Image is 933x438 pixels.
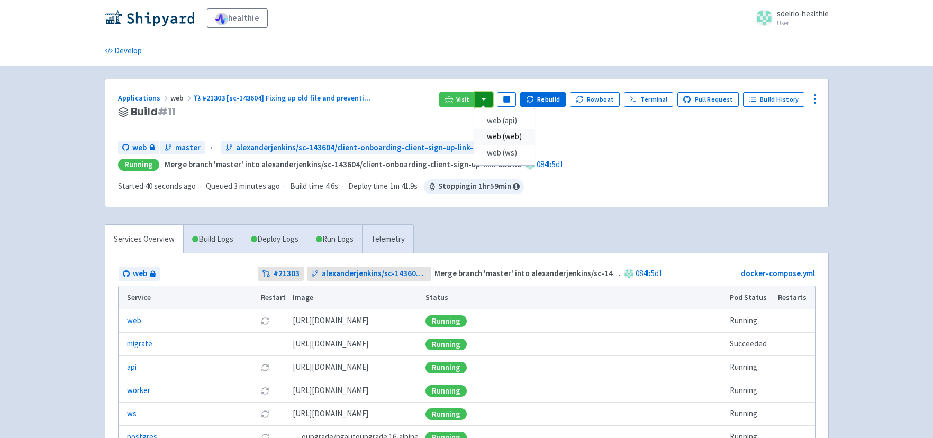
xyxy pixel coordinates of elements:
[242,225,307,254] a: Deploy Logs
[677,92,739,107] a: Pull Request
[424,179,524,194] span: Stopping in 1 hr 59 min
[726,403,774,426] td: Running
[624,92,673,107] a: Terminal
[425,315,467,327] div: Running
[131,106,176,118] span: Build
[325,180,338,193] span: 4.6s
[293,385,368,397] span: [DOMAIN_NAME][URL]
[127,361,137,373] a: api
[348,180,388,193] span: Deploy time
[520,92,566,107] button: Rebuild
[425,339,467,350] div: Running
[258,286,289,309] th: Restart
[307,267,431,281] a: alexanderjenkins/sc-143604/client-onboarding-client-sign-up-link-allows
[322,268,427,280] span: alexanderjenkins/sc-143604/client-onboarding-client-sign-up-link-allows
[307,225,362,254] a: Run Logs
[206,181,280,191] span: Queued
[290,180,323,193] span: Build time
[194,93,373,103] a: #21303 [sc-143604] Fixing up old file and preventi...
[425,408,467,420] div: Running
[202,93,370,103] span: #21303 [sc-143604] Fixing up old file and preventi ...
[170,93,194,103] span: web
[293,338,368,350] span: [DOMAIN_NAME][URL]
[261,363,269,372] button: Restart pod
[749,10,829,26] a: sdelrio-healthie User
[165,159,521,169] strong: Merge branch 'master' into alexanderjenkins/sc-143604/client-onboarding-client-sign-up-link-allows
[726,309,774,333] td: Running
[474,129,535,145] a: web (web)
[127,385,150,397] a: worker
[145,181,196,191] time: 40 seconds ago
[118,181,196,191] span: Started
[497,92,516,107] button: Pause
[258,267,304,281] a: #21303
[362,225,413,254] a: Telemetry
[425,385,467,397] div: Running
[234,181,280,191] time: 3 minutes ago
[221,141,500,155] a: alexanderjenkins/sc-143604/client-onboarding-client-sign-up-link-allows
[774,286,814,309] th: Restarts
[127,408,137,420] a: ws
[726,333,774,356] td: Succeeded
[175,142,201,154] span: master
[127,338,152,350] a: migrate
[236,142,496,154] span: alexanderjenkins/sc-143604/client-onboarding-client-sign-up-link-allows
[207,8,268,28] a: healthie
[537,159,564,169] a: 084b5d1
[118,141,159,155] a: web
[119,286,258,309] th: Service
[726,356,774,379] td: Running
[133,268,147,280] span: web
[261,317,269,325] button: Restart pod
[456,95,470,104] span: Visit
[726,286,774,309] th: Pod Status
[293,361,368,373] span: [DOMAIN_NAME][URL]
[777,8,829,19] span: sdelrio-healthie
[118,93,170,103] a: Applications
[434,268,791,278] strong: Merge branch 'master' into alexanderjenkins/sc-143604/client-onboarding-client-sign-up-link-allows
[118,159,159,171] div: Running
[439,92,475,107] a: Visit
[105,225,183,254] a: Services Overview
[118,179,524,194] div: · · ·
[743,92,804,107] a: Build History
[741,268,815,278] a: docker-compose.yml
[158,104,176,119] span: # 11
[209,142,217,154] span: ←
[119,267,160,281] a: web
[293,408,368,420] span: [DOMAIN_NAME][URL]
[422,286,726,309] th: Status
[293,315,368,327] span: [DOMAIN_NAME][URL]
[425,362,467,373] div: Running
[636,268,663,278] a: 084b5d1
[127,315,141,327] a: web
[289,286,422,309] th: Image
[570,92,620,107] button: Rowboat
[777,20,829,26] small: User
[390,180,418,193] span: 1m 41.9s
[474,113,535,129] a: web (api)
[726,379,774,403] td: Running
[105,36,142,66] a: Develop
[132,142,147,154] span: web
[474,145,535,161] a: web (ws)
[261,410,269,418] button: Restart pod
[261,387,269,395] button: Restart pod
[105,10,194,26] img: Shipyard logo
[274,268,300,280] strong: # 21303
[184,225,242,254] a: Build Logs
[160,141,205,155] a: master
